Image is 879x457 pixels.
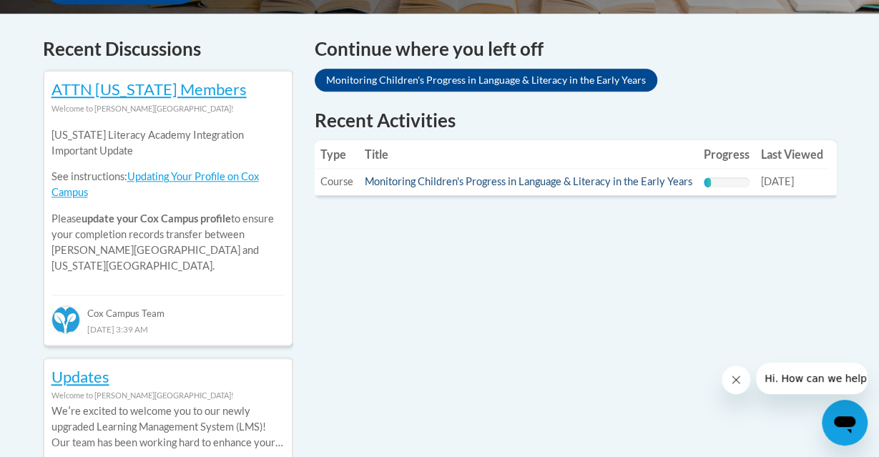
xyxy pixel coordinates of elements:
p: [US_STATE] Literacy Academy Integration Important Update [51,127,285,159]
span: Course [320,175,353,187]
h1: Recent Activities [315,107,837,133]
iframe: Close message [722,365,750,394]
h4: Recent Discussions [43,35,293,63]
a: Monitoring Children's Progress in Language & Literacy in the Early Years [315,69,657,92]
a: Monitoring Children's Progress in Language & Literacy in the Early Years [365,175,692,187]
a: Updates [51,367,109,386]
b: update your Cox Campus profile [82,212,231,225]
p: Weʹre excited to welcome you to our newly upgraded Learning Management System (LMS)! Our team has... [51,403,285,451]
th: Progress [698,140,755,169]
div: Welcome to [PERSON_NAME][GEOGRAPHIC_DATA]! [51,101,285,117]
p: See instructions: [51,169,285,200]
iframe: Button to launch messaging window [822,400,868,446]
div: Welcome to [PERSON_NAME][GEOGRAPHIC_DATA]! [51,388,285,403]
iframe: Message from company [756,363,868,394]
th: Last Viewed [755,140,829,169]
a: Updating Your Profile on Cox Campus [51,170,259,198]
th: Title [359,140,698,169]
span: Hi. How can we help? [9,10,116,21]
th: Type [315,140,359,169]
span: [DATE] [761,175,794,187]
div: Please to ensure your completion records transfer between [PERSON_NAME][GEOGRAPHIC_DATA] and [US_... [51,117,285,285]
div: Progress, % [704,177,712,187]
div: [DATE] 3:39 AM [51,321,285,337]
img: Cox Campus Team [51,305,80,334]
h4: Continue where you left off [315,35,837,63]
div: Cox Campus Team [51,295,285,320]
a: ATTN [US_STATE] Members [51,79,247,99]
